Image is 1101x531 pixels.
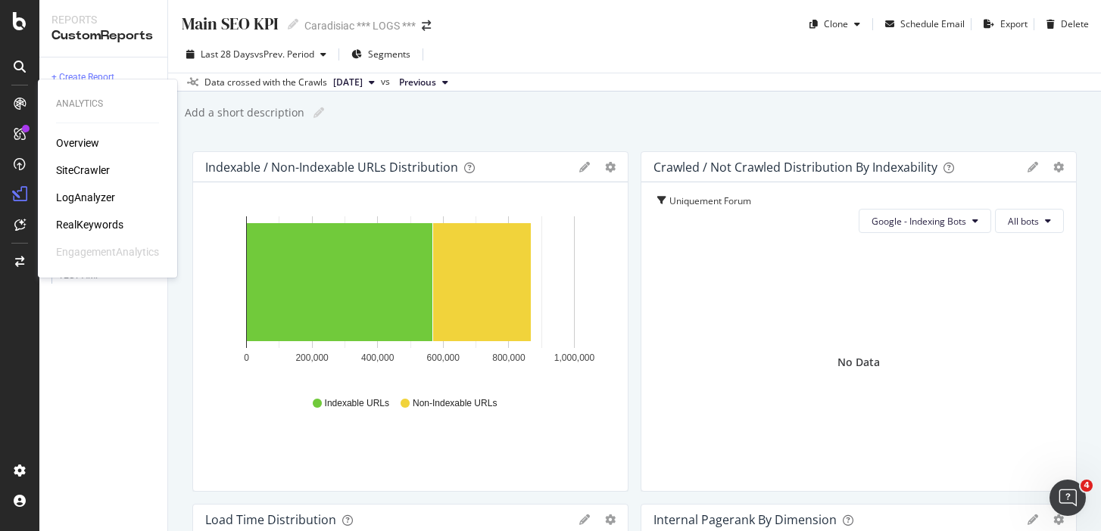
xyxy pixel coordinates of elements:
[978,12,1028,36] button: Export
[180,12,279,36] div: Main SEO KPI
[345,42,416,67] button: Segments
[201,48,254,61] span: Last 28 Days
[605,514,616,525] div: gear
[554,352,595,363] text: 1,000,000
[605,162,616,172] div: gear
[669,194,763,209] div: Uniquement Forum
[325,397,389,410] span: Indexable URLs
[254,48,314,61] span: vs Prev. Period
[295,352,329,363] text: 200,000
[205,160,458,175] div: Indexable / Non-Indexable URLs Distribution
[51,70,157,85] a: + Create Report
[399,76,436,89] span: Previous
[422,20,431,31] div: arrow-right-arrow-left
[180,42,332,67] button: Last 28 DaysvsPrev. Period
[393,73,454,92] button: Previous
[56,98,159,110] div: Analytics
[361,352,395,363] text: 400,000
[56,244,159,259] div: EngagementAnalytics
[1081,480,1093,492] span: 4
[1050,480,1086,516] iframe: Intercom live chat
[1000,17,1028,30] div: Export
[56,135,99,151] a: Overview
[327,73,381,92] button: [DATE]
[56,217,123,232] a: RealKeywords
[288,19,298,29] i: Edit report name
[995,209,1064,233] button: All bots
[368,48,410,61] span: Segments
[51,27,155,45] div: CustomReports
[824,17,848,30] div: Clone
[427,352,460,363] text: 600,000
[653,512,837,527] div: Internal Pagerank By Dimension
[1040,12,1089,36] button: Delete
[333,76,363,89] span: 2025 Mar. 12th
[205,512,336,527] div: Load Time Distribution
[1053,162,1064,172] div: gear
[837,355,880,370] div: No Data
[803,12,866,36] button: Clone
[56,190,115,205] a: LogAnalyzer
[1053,514,1064,525] div: gear
[413,397,497,410] span: Non-Indexable URLs
[56,163,110,178] a: SiteCrawler
[1061,17,1089,30] div: Delete
[879,12,965,36] button: Schedule Email
[183,105,304,120] div: Add a short description
[859,209,991,233] button: Google - Indexing Bots
[1008,215,1039,228] span: All bots
[244,352,249,363] text: 0
[872,215,966,228] span: Google - Indexing Bots
[900,17,965,30] div: Schedule Email
[313,107,324,118] i: Edit report name
[192,151,628,492] div: Indexable / Non-Indexable URLs DistributiongeargearA chart.Indexable URLsNon-Indexable URLs
[492,352,526,363] text: 800,000
[51,70,114,85] div: + Create Report
[205,207,616,383] svg: A chart.
[653,160,937,175] div: Crawled / Not Crawled Distribution By Indexability
[51,12,155,27] div: Reports
[204,76,327,89] div: Data crossed with the Crawls
[641,151,1077,492] div: Crawled / Not Crawled Distribution By IndexabilitygeargearUniquement ForumGoogle - Indexing BotsA...
[381,75,393,88] span: vs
